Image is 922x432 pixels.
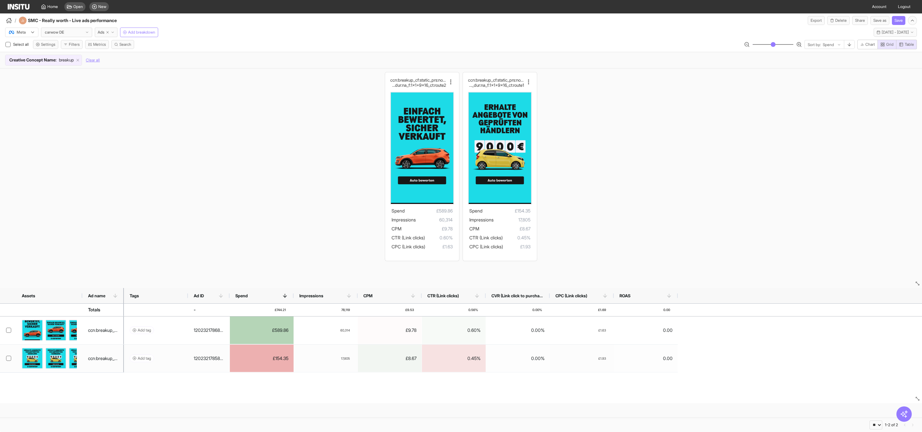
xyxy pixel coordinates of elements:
[392,208,405,213] span: Spend
[33,40,58,49] button: Settings
[358,316,422,344] div: £9.78
[870,16,889,25] button: Save as
[138,328,151,333] span: Add tag
[88,304,100,316] div: Totals
[120,28,158,37] button: Add breakdown
[392,235,425,240] span: CTR (Link clicks)
[340,324,350,337] span: 60,314
[857,40,878,49] button: Chart
[19,17,134,24] div: SMC - Really worth - Live ads performance
[194,304,196,316] div: -
[358,345,422,372] div: £8.67
[22,293,35,298] span: Assets
[390,83,446,88] h2: msg:trust_hk:na_dur:na_f:1x1+9x16_ct:route2
[905,42,914,47] span: Table
[341,304,350,316] span: 78,119
[82,288,124,303] div: Ad name
[874,28,917,37] button: [DATE] - [DATE]
[425,243,452,251] span: £1.63
[808,42,821,47] span: Sort by:
[469,244,503,249] span: CPC (Link clicks)
[469,226,479,231] span: CPM
[299,293,323,298] span: Impressions
[550,288,614,303] div: CPC (Link clicks)
[13,42,30,47] span: Select all
[503,234,530,242] span: 0.45%
[130,354,154,362] button: Add tag
[486,345,550,372] div: 0.00%
[230,345,294,372] div: £154.35
[86,55,100,66] button: Clear all
[294,288,358,303] div: Impressions
[896,40,917,49] button: Table
[230,316,294,344] div: £589.86
[275,304,286,316] span: £744.21
[15,17,16,24] span: /
[614,345,678,372] div: 0.00
[194,324,224,337] div: 120232178689330071
[128,30,155,35] span: Add breakdown
[98,4,106,9] span: New
[358,288,422,303] div: CPM
[392,244,425,249] span: CPC (Link clicks)
[401,225,452,233] span: £9.78
[427,293,459,298] span: CTR (Link clicks)
[230,288,294,303] div: Spend
[882,30,909,35] span: [DATE] - [DATE]
[885,422,898,428] div: 1-2 of 2
[9,57,56,63] span: Creative Concept Name :
[98,30,104,35] span: Ads
[138,356,151,361] span: Add tag
[555,293,587,298] span: CPC (Link clicks)
[425,234,452,242] span: 0.60%
[532,304,542,316] span: 0.00%
[878,40,896,49] button: Grid
[341,352,350,364] span: 17,805
[88,352,118,364] div: ccn:breakup_cf:static_prs:none_cta:getquote_msg:price_hk:na_dur:na_f:1x1+9x16_ct:route1
[85,40,109,49] button: Metrics
[486,316,550,344] div: 0.00%
[614,288,678,303] div: ROAS
[619,293,630,298] span: ROAS
[886,42,894,47] span: Grid
[422,288,486,303] div: CTR (Link clicks)
[390,77,446,88] div: ccn:breakup_cf:static_prs:none_cta:getquote_msg:trust_hk:na_dur:na_f:1x1+9x16_ct:route2
[491,293,544,298] span: CVR (Link click to purchase)
[468,304,478,316] span: 0.56%
[468,77,524,83] h2: ccn:breakup_cf:static_prs:none_cta:getquote_
[235,293,248,298] span: Spend
[598,304,606,316] span: £1.69
[852,16,868,25] button: Share
[892,16,905,25] button: Save
[130,326,154,334] button: Add tag
[827,16,850,25] button: Delete
[390,77,446,83] h2: ccn:breakup_cf:static_prs:none_cta:getquote_
[598,324,606,337] span: £1.63
[59,57,74,63] span: breakup
[482,207,530,215] span: £154.35
[614,316,678,344] div: 0.00
[808,16,825,25] button: Export
[479,225,530,233] span: £8.67
[119,42,131,47] span: Search
[194,293,204,298] span: Ad ID
[422,316,486,344] div: 0.60%
[598,352,606,364] span: £1.93
[422,345,486,372] div: 0.45%
[61,40,83,49] button: Filters
[469,235,503,240] span: CTR (Link clicks)
[469,217,494,222] span: Impressions
[188,288,230,303] div: Ad ID
[8,4,29,10] img: Logo
[194,352,224,364] div: 120232178580010071
[503,243,530,251] span: £1.93
[47,4,58,9] span: Home
[363,293,373,298] span: CPM
[486,288,550,303] div: CVR (Link click to purchase)
[392,226,401,231] span: CPM
[416,216,452,224] span: 60,314
[405,304,414,316] span: £9.53
[5,55,82,65] div: Creative Concept Name:breakup
[111,40,134,49] button: Search
[5,17,16,24] button: /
